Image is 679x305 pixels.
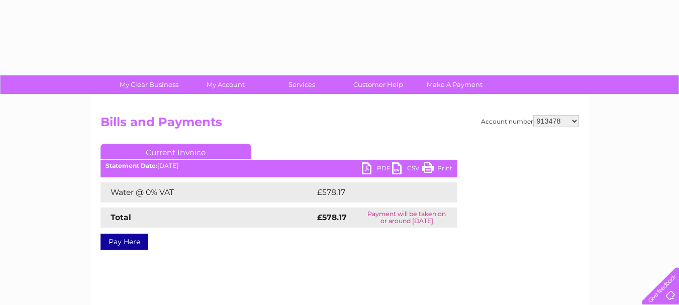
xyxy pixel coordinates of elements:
b: Statement Date: [106,162,157,169]
a: Current Invoice [101,144,251,159]
a: Make A Payment [413,75,496,94]
strong: Total [111,213,131,222]
td: £578.17 [315,182,439,202]
div: [DATE] [101,162,457,169]
td: Payment will be taken on or around [DATE] [356,208,457,228]
a: Customer Help [337,75,420,94]
a: Print [422,162,452,177]
td: Water @ 0% VAT [101,182,315,202]
a: Pay Here [101,234,148,250]
div: Account number [481,115,579,127]
a: PDF [362,162,392,177]
h2: Bills and Payments [101,115,579,134]
a: CSV [392,162,422,177]
a: Services [260,75,343,94]
a: My Account [184,75,267,94]
a: My Clear Business [108,75,190,94]
strong: £578.17 [317,213,347,222]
